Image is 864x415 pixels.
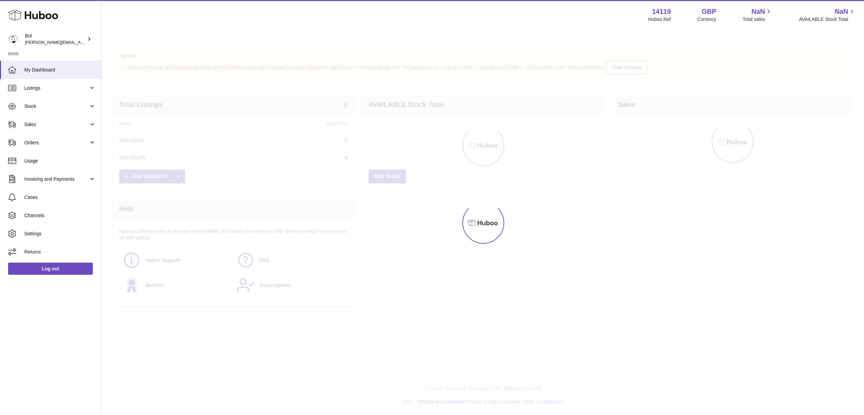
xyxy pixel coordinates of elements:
[24,212,96,219] span: Channels
[799,16,856,23] span: AVAILABLE Stock Total
[24,103,89,110] span: Stock
[24,85,89,91] span: Listings
[24,121,89,128] span: Sales
[648,16,671,23] div: Huboo Ref
[24,176,89,182] span: Invoicing and Payments
[742,16,773,23] span: Total sales
[751,7,765,16] span: NaN
[697,16,717,23] div: Currency
[24,231,96,237] span: Settings
[25,39,171,45] span: [PERSON_NAME][EMAIL_ADDRESS][PERSON_NAME][DOMAIN_NAME]
[652,7,671,16] strong: 14119
[24,67,96,73] span: My Dashboard
[24,140,89,146] span: Orders
[835,7,848,16] span: NaN
[24,249,96,255] span: Returns
[8,263,93,275] a: Log out
[702,7,716,16] strong: GBP
[24,194,96,201] span: Cases
[742,7,773,23] a: NaN Total sales
[799,7,856,23] a: NaN AVAILABLE Stock Total
[24,158,96,164] span: Usage
[8,34,18,44] img: Scott.Sutcliffe@bolfoods.com
[25,33,86,46] div: Bol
